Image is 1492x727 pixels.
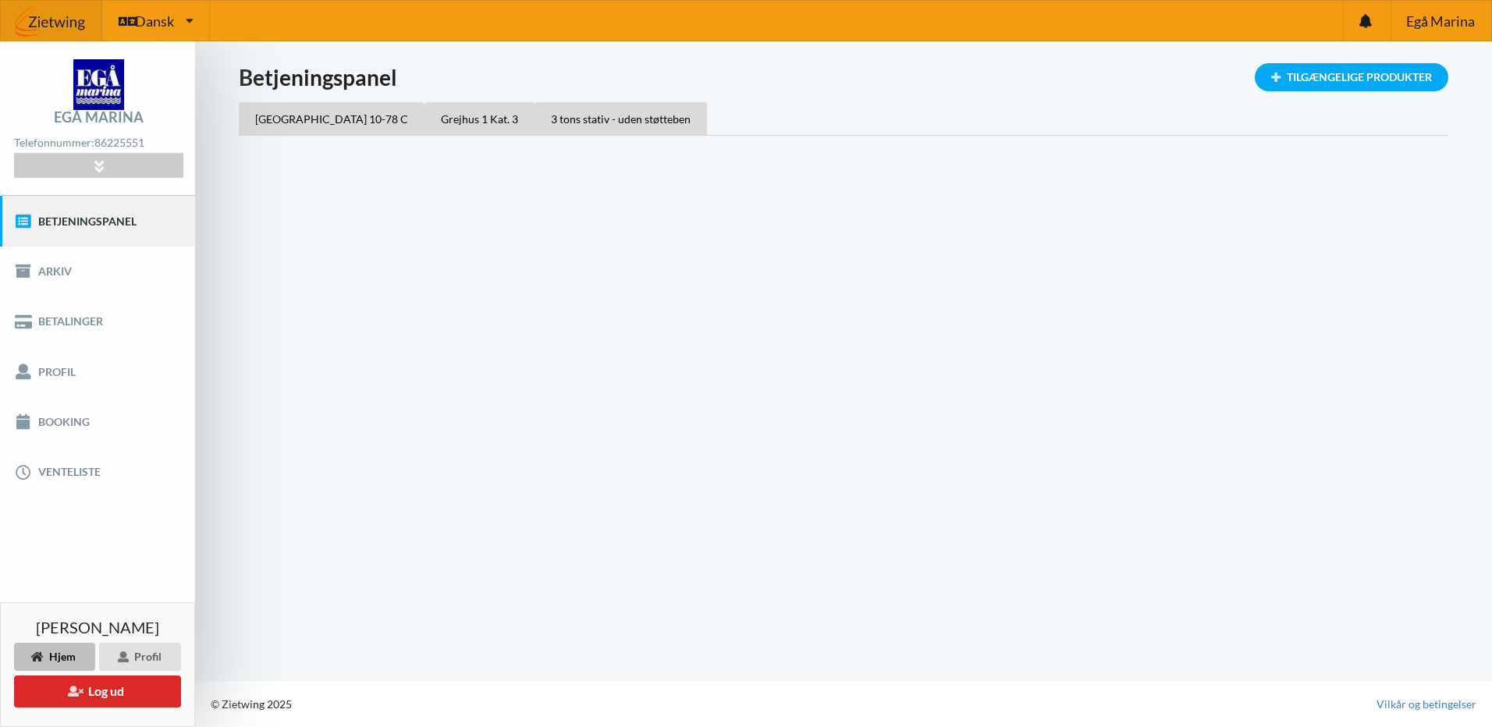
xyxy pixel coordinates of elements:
[99,643,181,671] div: Profil
[1406,14,1475,28] span: Egå Marina
[14,643,95,671] div: Hjem
[1255,63,1448,91] div: Tilgængelige Produkter
[94,136,144,149] strong: 86225551
[54,110,144,124] div: Egå Marina
[14,133,183,154] div: Telefonnummer:
[239,63,1448,91] h1: Betjeningspanel
[14,676,181,707] button: Log ud
[239,102,425,135] div: [GEOGRAPHIC_DATA] 10-78 C
[36,619,159,635] span: [PERSON_NAME]
[425,102,535,135] div: Grejhus 1 Kat. 3
[73,59,124,110] img: logo
[1377,697,1476,712] a: Vilkår og betingelser
[535,102,707,135] div: 3 tons stativ - uden støtteben
[135,14,174,28] span: Dansk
